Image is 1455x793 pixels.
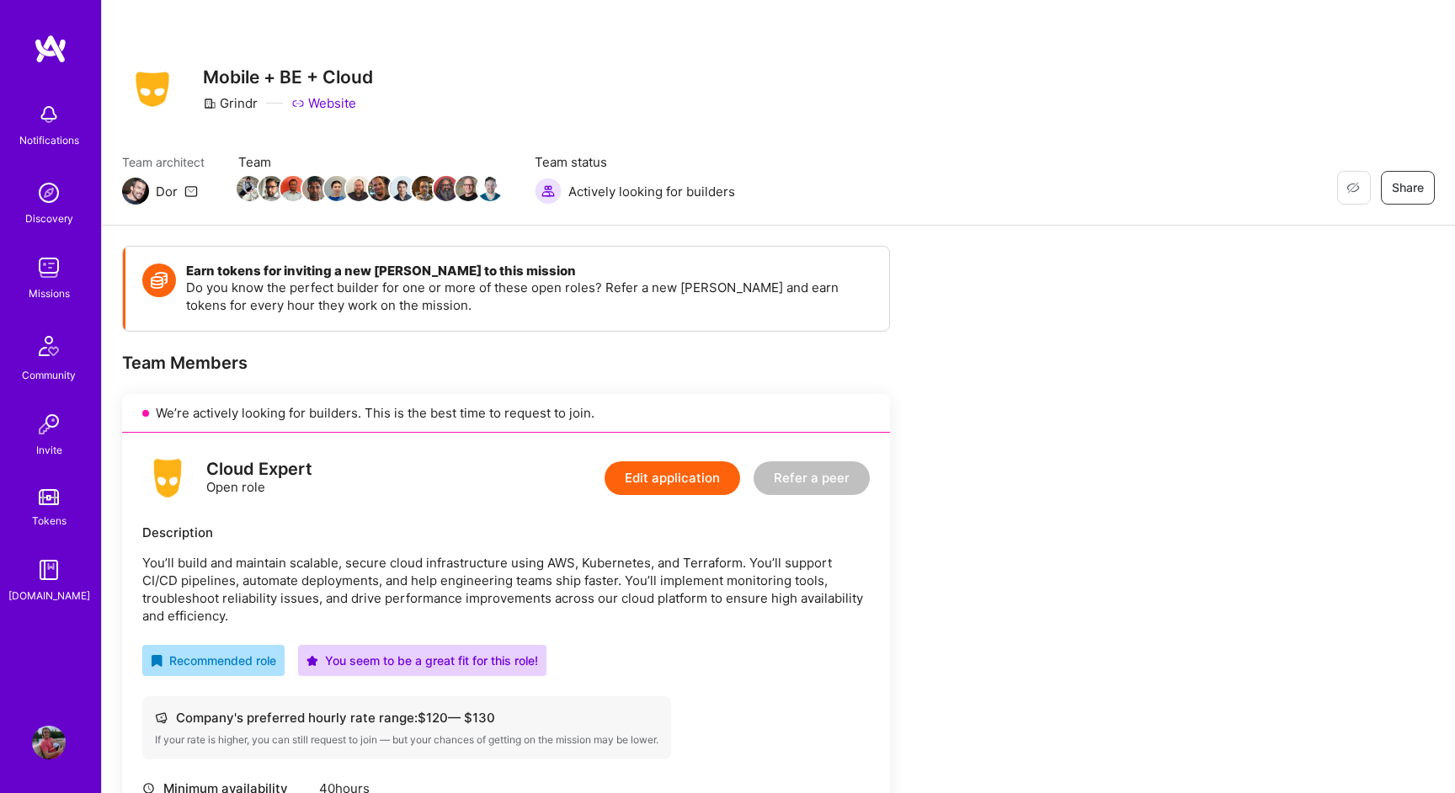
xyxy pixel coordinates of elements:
div: Tokens [32,512,67,530]
img: Actively looking for builders [535,178,562,205]
a: Team Member Avatar [392,174,413,203]
i: icon RecommendedBadge [151,655,163,667]
a: Team Member Avatar [457,174,479,203]
div: Open role [206,460,312,496]
h4: Earn tokens for inviting a new [PERSON_NAME] to this mission [186,263,872,279]
img: Team Member Avatar [324,176,349,201]
i: icon PurpleStar [306,655,318,667]
div: Notifications [19,131,79,149]
img: Team Architect [122,178,149,205]
a: Team Member Avatar [260,174,282,203]
i: icon Mail [184,184,198,198]
a: Team Member Avatar [282,174,304,203]
img: Team Member Avatar [368,176,393,201]
img: Token icon [142,263,176,297]
div: Missions [29,285,70,302]
img: tokens [39,489,59,505]
a: Team Member Avatar [326,174,348,203]
button: Share [1381,171,1435,205]
p: Do you know the perfect builder for one or more of these open roles? Refer a new [PERSON_NAME] an... [186,279,872,314]
img: logo [142,453,193,503]
div: Cloud Expert [206,460,312,478]
i: icon EyeClosed [1346,181,1360,194]
a: User Avatar [28,726,70,759]
a: Team Member Avatar [435,174,457,203]
button: Refer a peer [754,461,870,495]
img: Team Member Avatar [477,176,503,201]
div: Discovery [25,210,73,227]
img: Team Member Avatar [302,176,328,201]
div: We’re actively looking for builders. This is the best time to request to join. [122,394,890,433]
img: Invite [32,407,66,441]
span: Team status [535,153,735,171]
span: Team architect [122,153,205,171]
div: Description [142,524,870,541]
img: bell [32,98,66,131]
img: guide book [32,553,66,587]
div: Team Members [122,352,890,374]
img: User Avatar [32,726,66,759]
img: Team Member Avatar [346,176,371,201]
img: Team Member Avatar [412,176,437,201]
img: logo [34,34,67,64]
img: Team Member Avatar [390,176,415,201]
span: Team [238,153,501,171]
span: Share [1392,179,1424,196]
h3: Mobile + BE + Cloud [203,67,373,88]
div: Invite [36,441,62,459]
a: Website [291,94,356,112]
a: Team Member Avatar [370,174,392,203]
img: Team Member Avatar [258,176,284,201]
a: Team Member Avatar [238,174,260,203]
a: Team Member Avatar [304,174,326,203]
div: Recommended role [151,652,276,669]
img: Community [29,326,69,366]
p: You’ll build and maintain scalable, secure cloud infrastructure using AWS, Kubernetes, and Terraf... [142,554,870,625]
span: Actively looking for builders [568,183,735,200]
a: Team Member Avatar [413,174,435,203]
i: icon Cash [155,711,168,724]
i: icon CompanyGray [203,97,216,110]
a: Team Member Avatar [348,174,370,203]
img: Team Member Avatar [434,176,459,201]
div: Dor [156,183,178,200]
div: Community [22,366,76,384]
div: [DOMAIN_NAME] [8,587,90,604]
img: teamwork [32,251,66,285]
div: Grindr [203,94,258,112]
div: Company's preferred hourly rate range: $ 120 — $ 130 [155,709,658,726]
img: Team Member Avatar [237,176,262,201]
a: Team Member Avatar [479,174,501,203]
img: Team Member Avatar [456,176,481,201]
div: If your rate is higher, you can still request to join — but your chances of getting on the missio... [155,733,658,747]
button: Edit application [605,461,740,495]
img: discovery [32,176,66,210]
img: Company Logo [122,67,183,112]
div: You seem to be a great fit for this role! [306,652,538,669]
img: Team Member Avatar [280,176,306,201]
